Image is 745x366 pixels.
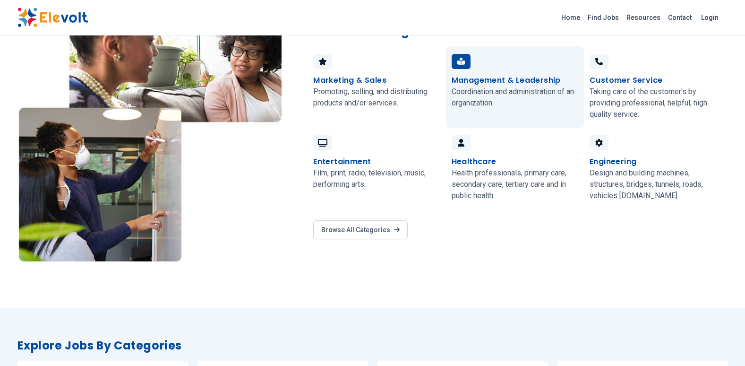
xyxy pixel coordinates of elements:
p: Health professionals, primary care, secondary care, tertiary care and in public health. [452,167,578,201]
h4: Marketing & Sales [313,75,386,86]
a: EngineeringDesign and building machines, structures, bridges, tunnels, roads, vehicles [DOMAIN_NA... [584,128,722,209]
h4: Engineering [590,156,636,167]
a: Customer ServiceTaking care of the customer's by providing professional, helpful, high quality se... [584,46,722,128]
h4: Customer Service [590,75,662,86]
p: Promoting, selling, and distributing products and/or services. [313,86,440,109]
img: Elevolt [17,8,88,27]
a: Contact [664,10,695,25]
a: Management & LeadershipCoordination and administration of an organization. [446,46,584,128]
h4: Entertainment [313,156,371,167]
a: EntertainmentFilm, print, radio, television, music, performing arts. [308,128,445,209]
a: Login [695,8,724,27]
h4: Management & Leadership [452,75,561,86]
p: Taking care of the customer's by providing professional, helpful, high quality service. [590,86,716,120]
h4: Healthcare [452,156,497,167]
a: Home [557,10,584,25]
a: HealthcareHealth professionals, primary care, secondary care, tertiary care and in public health. [446,128,584,209]
a: Marketing & SalesPromoting, selling, and distributing products and/or services. [308,46,445,128]
iframe: Chat Widget [698,321,745,366]
h2: Explore Jobs By Categories [17,338,728,353]
a: Browse All Categories [313,220,408,239]
a: Resources [623,10,664,25]
a: Find Jobs [584,10,623,25]
p: Design and building machines, structures, bridges, tunnels, roads, vehicles [DOMAIN_NAME]. [590,167,716,201]
p: Coordination and administration of an organization. [452,86,578,109]
p: Film, print, radio, television, music, performing arts. [313,167,440,190]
